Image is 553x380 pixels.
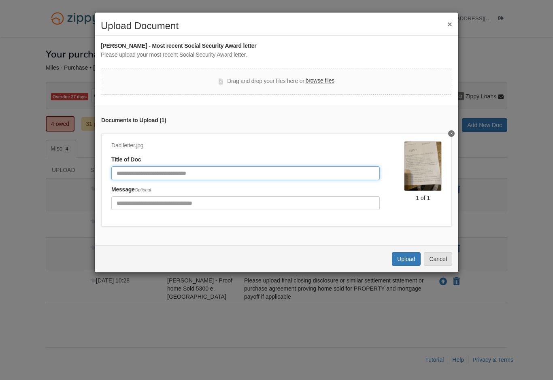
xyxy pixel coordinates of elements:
label: Message [111,185,151,194]
div: Drag and drop your files here or [219,76,334,86]
button: × [447,20,452,28]
h2: Upload Document [101,21,452,31]
button: Cancel [424,252,452,266]
div: Documents to Upload ( 1 ) [101,116,452,125]
img: Dad letter.jpg [404,141,442,191]
button: Delete undefined [448,130,455,137]
label: browse files [306,76,334,85]
div: Please upload your most recent Social Security Award letter. [101,51,452,59]
input: Document Title [111,166,380,180]
button: Upload [392,252,420,266]
div: [PERSON_NAME] - Most recent Social Security Award letter [101,42,452,51]
input: Include any comments on this document [111,196,380,210]
div: 1 of 1 [404,194,442,202]
div: Dad letter.jpg [111,141,380,150]
span: Optional [135,187,151,192]
label: Title of Doc [111,155,141,164]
